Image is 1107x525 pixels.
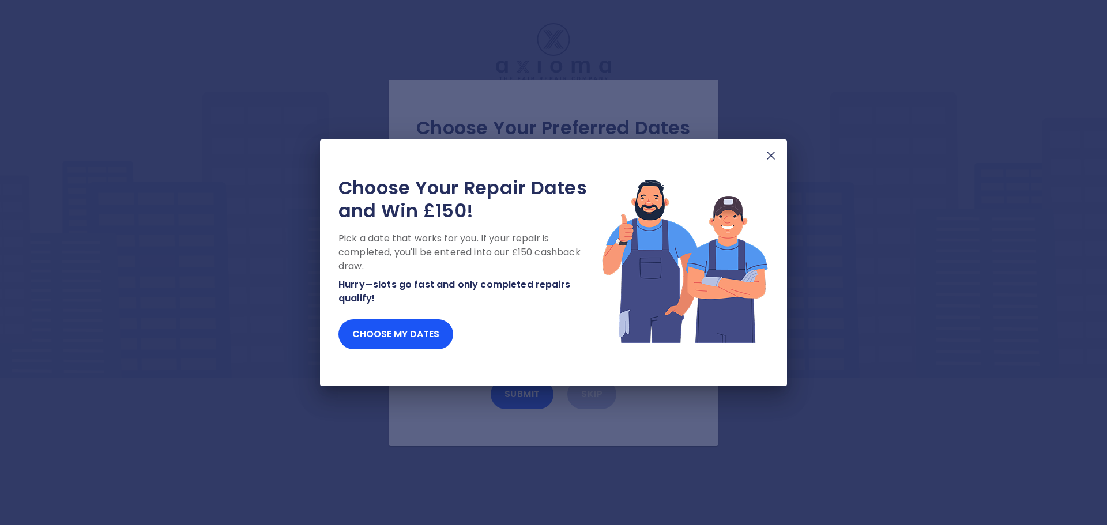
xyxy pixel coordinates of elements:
[338,319,453,349] button: Choose my dates
[764,149,778,163] img: X Mark
[338,176,601,222] h2: Choose Your Repair Dates and Win £150!
[338,278,601,305] p: Hurry—slots go fast and only completed repairs qualify!
[338,232,601,273] p: Pick a date that works for you. If your repair is completed, you'll be entered into our £150 cash...
[601,176,769,345] img: Lottery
